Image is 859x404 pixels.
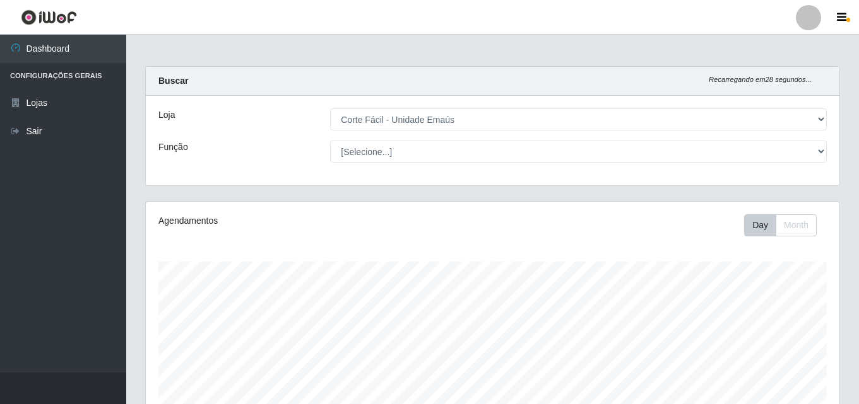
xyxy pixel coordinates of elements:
[744,214,817,236] div: First group
[776,214,817,236] button: Month
[709,76,812,83] i: Recarregando em 28 segundos...
[158,76,188,86] strong: Buscar
[158,214,426,228] div: Agendamentos
[158,108,175,122] label: Loja
[158,141,188,154] label: Função
[21,9,77,25] img: CoreUI Logo
[744,214,827,236] div: Toolbar with button groups
[744,214,776,236] button: Day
